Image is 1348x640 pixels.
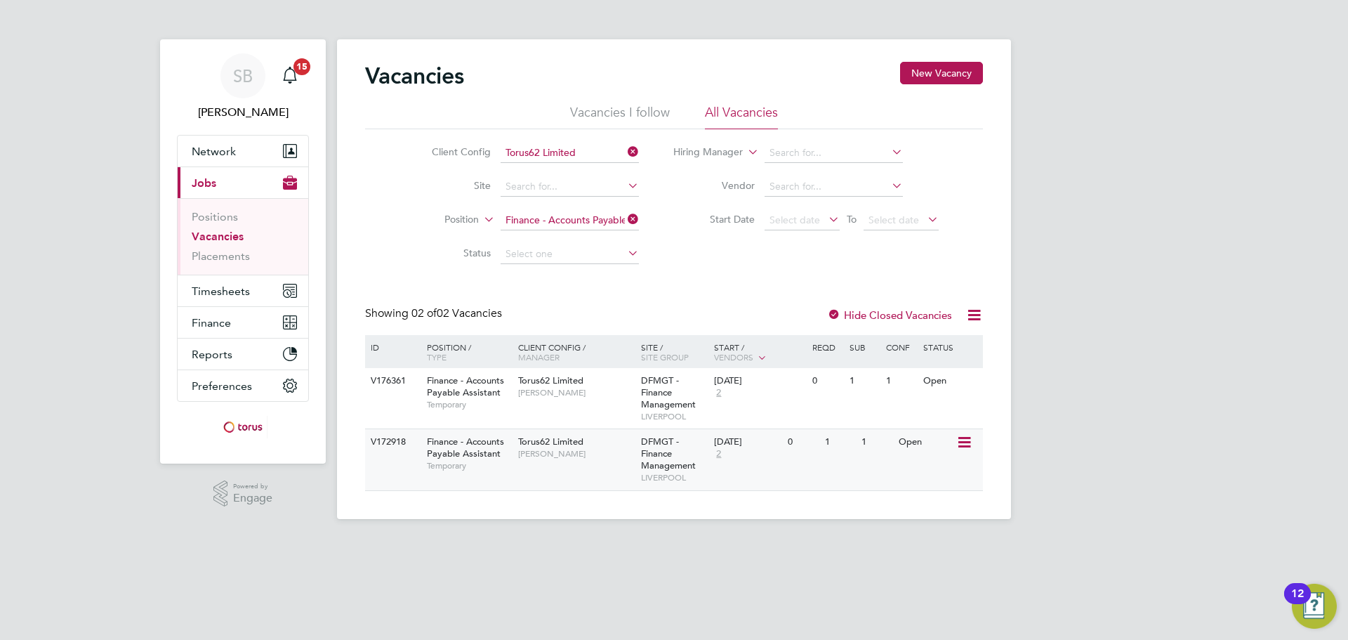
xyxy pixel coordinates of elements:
input: Search for... [765,177,903,197]
span: Preferences [192,379,252,393]
span: Finance - Accounts Payable Assistant [427,374,504,398]
div: 0 [784,429,821,455]
button: Jobs [178,167,308,198]
button: Reports [178,339,308,370]
nav: Main navigation [160,39,326,464]
div: Reqd [809,335,845,359]
div: Site / [637,335,711,369]
div: 1 [821,429,858,455]
span: LIVERPOOL [641,411,708,422]
div: Showing [365,306,505,321]
div: V176361 [367,368,416,394]
span: Sam Baaziz [177,104,309,121]
span: [PERSON_NAME] [518,387,634,398]
span: Vendors [714,351,753,363]
span: Site Group [641,351,689,363]
div: 1 [846,368,883,394]
span: Select date [868,214,919,226]
div: Start / [711,335,809,370]
div: Client Config / [515,335,637,369]
div: Open [895,429,956,455]
span: LIVERPOOL [641,472,708,483]
h2: Vacancies [365,62,464,90]
a: Powered byEngage [213,481,273,507]
span: Temporary [427,399,511,410]
span: SB [233,67,253,85]
a: Vacancies [192,230,244,243]
span: Temporary [427,460,511,471]
div: Sub [846,335,883,359]
span: Powered by [233,481,272,492]
div: 1 [883,368,919,394]
div: V172918 [367,429,416,455]
a: Placements [192,249,250,263]
span: Type [427,351,447,363]
div: Open [920,368,981,394]
button: Open Resource Center, 12 new notifications [1292,584,1337,629]
input: Search for... [501,177,639,197]
div: 0 [809,368,845,394]
input: Search for... [501,143,639,163]
label: Vendor [674,179,755,192]
span: 02 Vacancies [411,306,502,320]
span: 15 [293,58,310,75]
img: torus-logo-retina.png [218,416,267,438]
li: Vacancies I follow [570,104,670,129]
a: 15 [276,53,304,98]
li: All Vacancies [705,104,778,129]
span: Finance - Accounts Payable Assistant [427,436,504,459]
div: [DATE] [714,375,805,387]
span: Jobs [192,176,216,190]
span: Torus62 Limited [518,436,583,448]
span: 2 [714,387,723,399]
div: 12 [1291,594,1304,612]
div: Status [920,335,981,359]
span: Finance [192,316,231,329]
span: [PERSON_NAME] [518,448,634,459]
span: Timesheets [192,285,250,298]
div: Conf [883,335,919,359]
a: SB[PERSON_NAME] [177,53,309,121]
span: Torus62 Limited [518,374,583,386]
span: 02 of [411,306,437,320]
div: Jobs [178,198,308,275]
div: Position / [416,335,515,369]
span: DFMGT - Finance Management [641,436,696,471]
span: Reports [192,348,232,361]
label: Site [410,179,491,192]
span: DFMGT - Finance Management [641,374,696,410]
label: Start Date [674,213,755,226]
button: Network [178,136,308,166]
label: Client Config [410,145,491,158]
label: Hide Closed Vacancies [827,308,952,322]
input: Select one [501,244,639,264]
label: Hiring Manager [662,145,743,159]
label: Position [398,213,479,227]
div: [DATE] [714,436,781,448]
span: To [842,210,861,228]
button: Preferences [178,370,308,401]
button: New Vacancy [900,62,983,84]
div: ID [367,335,416,359]
span: 2 [714,448,723,460]
a: Positions [192,210,238,223]
input: Search for... [501,211,639,230]
button: Finance [178,307,308,338]
div: 1 [858,429,894,455]
button: Timesheets [178,275,308,306]
span: Network [192,145,236,158]
a: Go to home page [177,416,309,438]
span: Manager [518,351,560,363]
span: Select date [769,214,820,226]
label: Status [410,247,491,259]
span: Engage [233,492,272,504]
input: Search for... [765,143,903,163]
